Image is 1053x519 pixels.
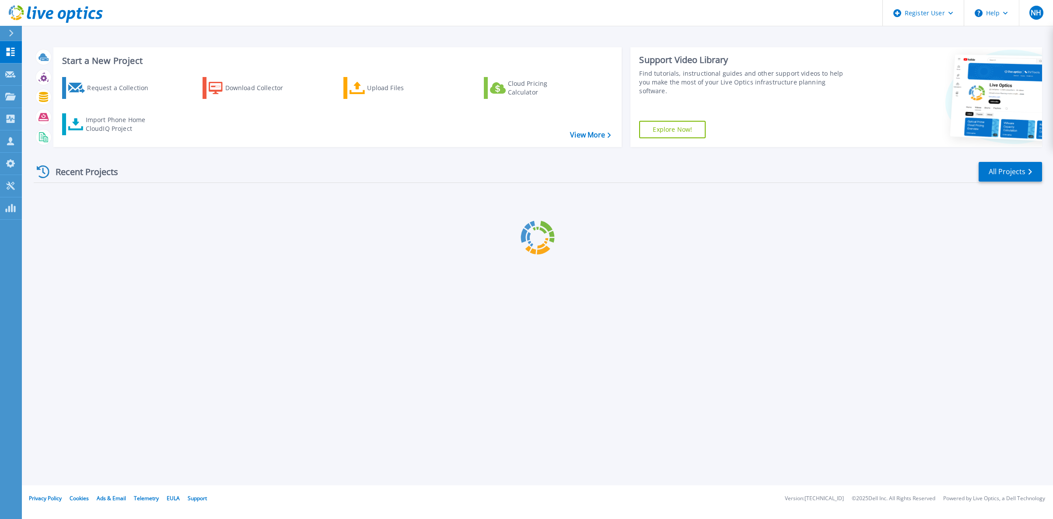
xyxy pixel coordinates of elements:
[134,494,159,502] a: Telemetry
[70,494,89,502] a: Cookies
[203,77,300,99] a: Download Collector
[570,131,611,139] a: View More
[34,161,130,182] div: Recent Projects
[943,496,1045,501] li: Powered by Live Optics, a Dell Technology
[29,494,62,502] a: Privacy Policy
[167,494,180,502] a: EULA
[639,54,851,66] div: Support Video Library
[785,496,844,501] li: Version: [TECHNICAL_ID]
[86,116,154,133] div: Import Phone Home CloudIQ Project
[639,121,706,138] a: Explore Now!
[188,494,207,502] a: Support
[87,79,157,97] div: Request a Collection
[1031,9,1041,16] span: NH
[225,79,295,97] div: Download Collector
[852,496,935,501] li: © 2025 Dell Inc. All Rights Reserved
[62,77,160,99] a: Request a Collection
[484,77,581,99] a: Cloud Pricing Calculator
[508,79,578,97] div: Cloud Pricing Calculator
[97,494,126,502] a: Ads & Email
[343,77,441,99] a: Upload Files
[979,162,1042,182] a: All Projects
[639,69,851,95] div: Find tutorials, instructional guides and other support videos to help you make the most of your L...
[367,79,437,97] div: Upload Files
[62,56,611,66] h3: Start a New Project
